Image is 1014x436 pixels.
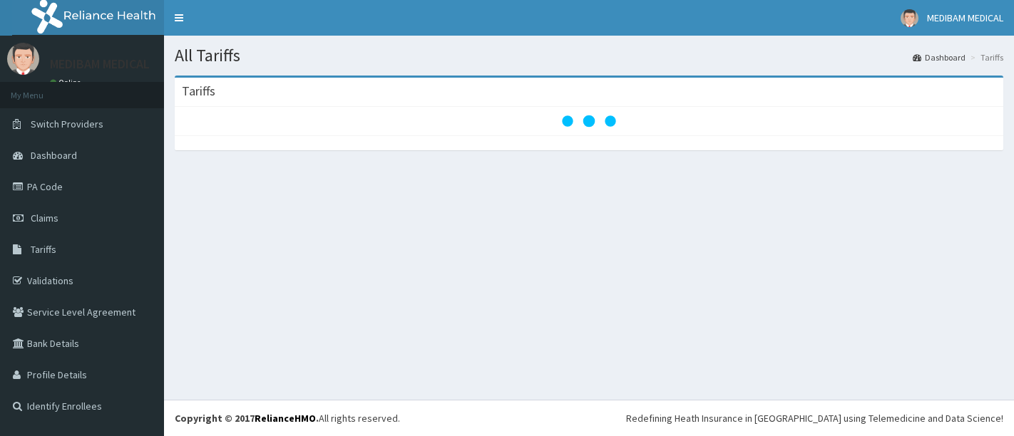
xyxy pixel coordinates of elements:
[50,78,84,88] a: Online
[31,212,58,224] span: Claims
[927,11,1003,24] span: MEDIBAM MEDICAL
[7,43,39,75] img: User Image
[31,149,77,162] span: Dashboard
[901,9,918,27] img: User Image
[626,411,1003,425] div: Redefining Heath Insurance in [GEOGRAPHIC_DATA] using Telemedicine and Data Science!
[164,400,1014,436] footer: All rights reserved.
[175,412,319,425] strong: Copyright © 2017 .
[175,46,1003,65] h1: All Tariffs
[913,51,966,63] a: Dashboard
[31,243,56,256] span: Tariffs
[31,118,103,130] span: Switch Providers
[255,412,316,425] a: RelianceHMO
[560,93,618,150] svg: audio-loading
[50,58,150,71] p: MEDIBAM MEDICAL
[182,85,215,98] h3: Tariffs
[967,51,1003,63] li: Tariffs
